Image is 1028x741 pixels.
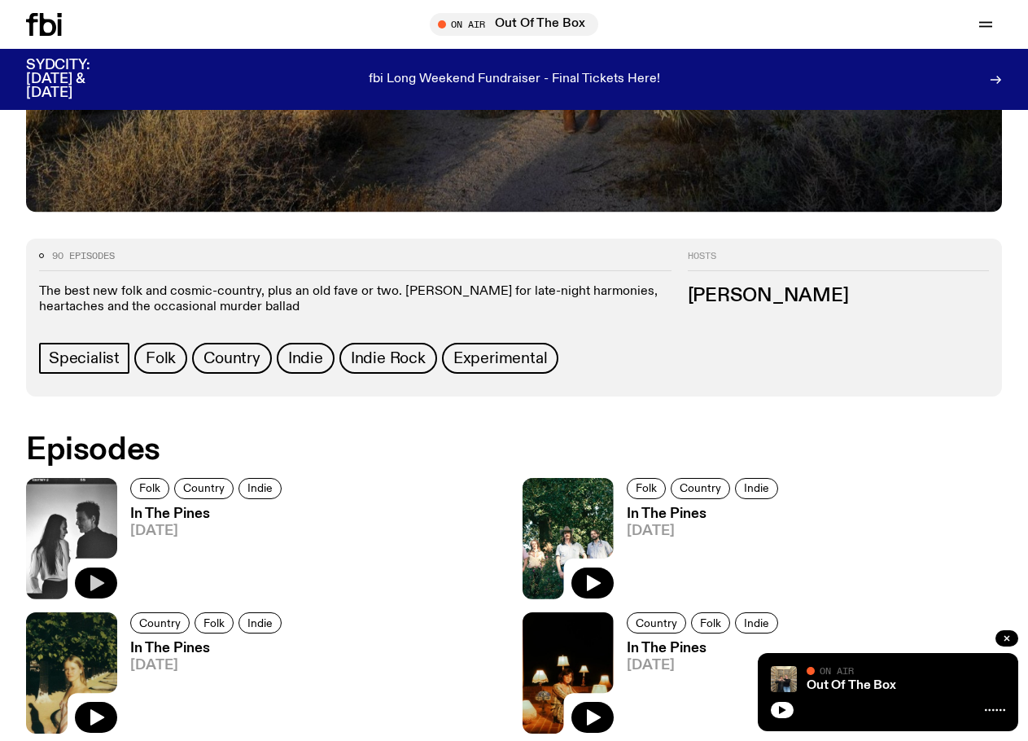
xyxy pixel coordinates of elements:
span: On Air [820,665,854,676]
h3: In The Pines [130,507,287,521]
a: Folk [130,478,169,499]
span: Folk [636,482,657,494]
span: Country [680,482,721,494]
span: Country [183,482,225,494]
a: Indie Rock [339,343,437,374]
h2: Hosts [688,252,989,271]
a: Indie [238,612,282,634]
span: Country [636,616,677,629]
a: Country [174,478,234,499]
a: Country [192,343,272,374]
p: The best new folk and cosmic-country, plus an old fave or two. [PERSON_NAME] for late-night harmo... [39,284,671,315]
h3: In The Pines [627,642,783,655]
a: Specialist [39,343,129,374]
span: 90 episodes [52,252,115,261]
a: Out Of The Box [807,679,896,692]
a: Country [130,612,190,634]
span: Specialist [49,349,120,367]
a: Folk [691,612,730,634]
span: [DATE] [130,659,287,673]
span: Experimental [453,349,548,367]
a: Folk [627,478,666,499]
a: Country [627,612,686,634]
a: Folk [134,343,187,374]
h3: SYDCITY: [DATE] & [DATE] [26,59,130,100]
span: Indie Rock [351,349,426,367]
span: Folk [203,616,225,629]
a: Experimental [442,343,559,374]
span: Indie [247,482,273,494]
a: In The Pines[DATE] [117,507,287,599]
h3: [PERSON_NAME] [688,287,989,305]
h3: In The Pines [627,507,783,521]
a: Indie [735,612,778,634]
p: fbi Long Weekend Fundraiser - Final Tickets Here! [369,72,660,87]
span: Indie [744,616,769,629]
span: [DATE] [627,659,783,673]
span: Country [139,616,181,629]
span: Folk [139,482,160,494]
span: [DATE] [627,524,783,538]
a: Indie [735,478,778,499]
span: Indie [247,616,273,629]
h2: Episodes [26,436,671,465]
a: In The Pines[DATE] [117,642,287,734]
a: Country [671,478,730,499]
img: Matt and Kate stand in the music library and make a heart shape with one hand each. [771,666,797,692]
span: [DATE] [130,524,287,538]
span: Folk [700,616,721,629]
a: In The Pines[DATE] [614,642,783,734]
h3: In The Pines [130,642,287,655]
span: Folk [146,349,176,367]
span: Indie [744,482,769,494]
button: On AirOut Of The Box [430,13,598,36]
a: Indie [238,478,282,499]
span: Country [203,349,260,367]
a: In The Pines[DATE] [614,507,783,599]
a: Indie [277,343,335,374]
a: Folk [195,612,234,634]
span: Indie [288,349,323,367]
